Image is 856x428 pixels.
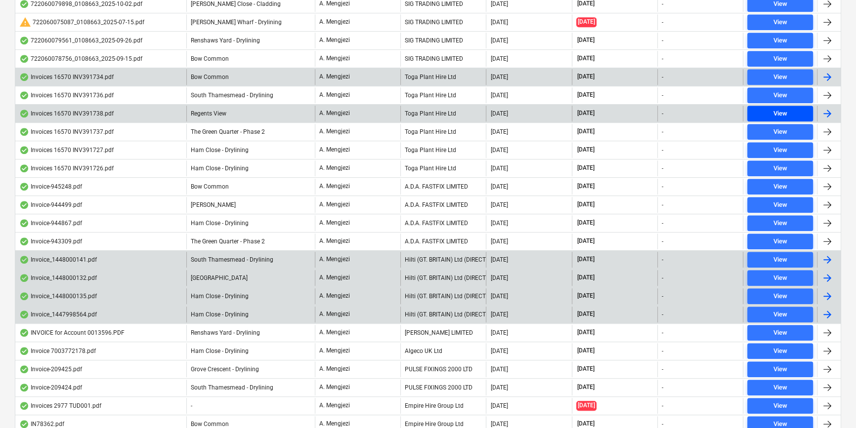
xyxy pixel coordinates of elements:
div: [DATE] [490,37,508,44]
span: [DATE] [576,127,596,136]
span: The Green Quarter - Phase 2 [191,128,265,135]
div: Hilti (GT. BRITAIN) Ltd (DIRECT DEBIT) [400,252,486,268]
div: Invoice_1447998564.pdf [19,311,97,318]
p: A. Mengjezi [319,365,350,373]
div: [DATE] [490,19,508,26]
button: View [747,14,813,30]
p: A. Mengjezi [319,18,350,26]
div: OCR finished [19,311,29,318]
div: - [662,165,663,172]
div: - [662,74,663,80]
span: South Thamesmead - Drylining [191,92,273,99]
span: [DATE] [576,347,596,355]
button: View [747,160,813,176]
div: Toga Plant Hire Ltd [400,69,486,85]
span: Montgomery's Wharf - Drylining [191,19,282,26]
div: View [773,291,787,302]
div: Invoice 7003772178.pdf [19,347,96,355]
div: - [662,421,663,428]
div: OCR finished [19,292,29,300]
div: - [662,55,663,62]
div: Hilti (GT. BRITAIN) Ltd (DIRECT DEBIT) [400,307,486,322]
div: [DATE] [490,293,508,300]
div: - [662,366,663,373]
div: OCR finished [19,110,29,117]
div: [DATE] [490,366,508,373]
div: Invoices 16570 INV391726.pdf [19,164,114,172]
span: warning [19,16,31,28]
span: Ham Close - Drylining [191,220,249,227]
div: Invoices 16570 INV391738.pdf [19,110,114,117]
div: [DATE] [490,238,508,245]
span: South Thamesmead - Drylining [191,256,273,263]
div: - [662,201,663,208]
span: [DATE] [576,200,596,209]
div: IN78362.pdf [19,420,64,428]
span: Regents View [191,110,226,117]
div: View [773,90,787,101]
span: [DATE] [576,273,596,282]
div: OCR finished [19,402,29,410]
button: View [747,87,813,103]
div: OCR finished [19,329,29,337]
div: - [662,37,663,44]
p: A. Mengjezi [319,182,350,191]
div: OCR finished [19,219,29,227]
div: - [662,329,663,336]
div: OCR finished [19,37,29,44]
span: - [191,402,192,409]
div: - [662,402,663,409]
div: [DATE] [490,311,508,318]
span: [DATE] [576,17,597,27]
span: [DATE] [576,91,596,99]
span: [DATE] [576,109,596,117]
button: View [747,288,813,304]
p: A. Mengjezi [319,420,350,428]
div: - [662,311,663,318]
div: OCR finished [19,201,29,209]
span: [DATE] [576,365,596,373]
p: A. Mengjezi [319,73,350,81]
div: [DATE] [490,384,508,391]
div: View [773,236,787,247]
div: [DATE] [490,183,508,190]
button: View [747,380,813,395]
div: [DATE] [490,220,508,227]
div: Invoices 2977 TUD001.pdf [19,402,101,410]
div: OCR finished [19,146,29,154]
div: PULSE FIXINGS 2000 LTD [400,361,486,377]
div: View [773,53,787,65]
div: - [662,110,663,117]
span: Bow Common [191,55,229,62]
div: View [773,181,787,193]
div: Invoice-209425.pdf [19,365,82,373]
span: Ham Close - Drylining [191,147,249,154]
p: A. Mengjezi [319,383,350,391]
button: View [747,69,813,85]
div: A.D.A. FASTFIX LIMITED [400,233,486,249]
div: Invoices 16570 INV391734.pdf [19,73,114,81]
span: [DATE] [576,54,596,63]
div: [DATE] [490,256,508,263]
div: Invoice-943309.pdf [19,237,82,245]
button: View [747,361,813,377]
div: 722060078756_0108663_2025-09-15.pdf [19,55,142,63]
span: [DATE] [576,164,596,172]
p: A. Mengjezi [319,54,350,63]
div: SIG TRADING LIMITED [400,51,486,67]
span: Grove Crescent - Drylining [191,366,259,373]
div: PULSE FIXINGS 2000 LTD [400,380,486,395]
div: Toga Plant Hire Ltd [400,160,486,176]
button: View [747,343,813,359]
div: View [773,108,787,119]
span: [DATE] [576,36,596,44]
div: INVOICE for Account 0013596.PDF [19,329,125,337]
div: View [773,17,787,28]
button: View [747,179,813,195]
div: OCR finished [19,237,29,245]
div: - [662,128,663,135]
span: [DATE] [576,219,596,227]
div: OCR finished [19,73,29,81]
div: - [662,293,663,300]
div: SIG TRADING LIMITED [400,14,486,30]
